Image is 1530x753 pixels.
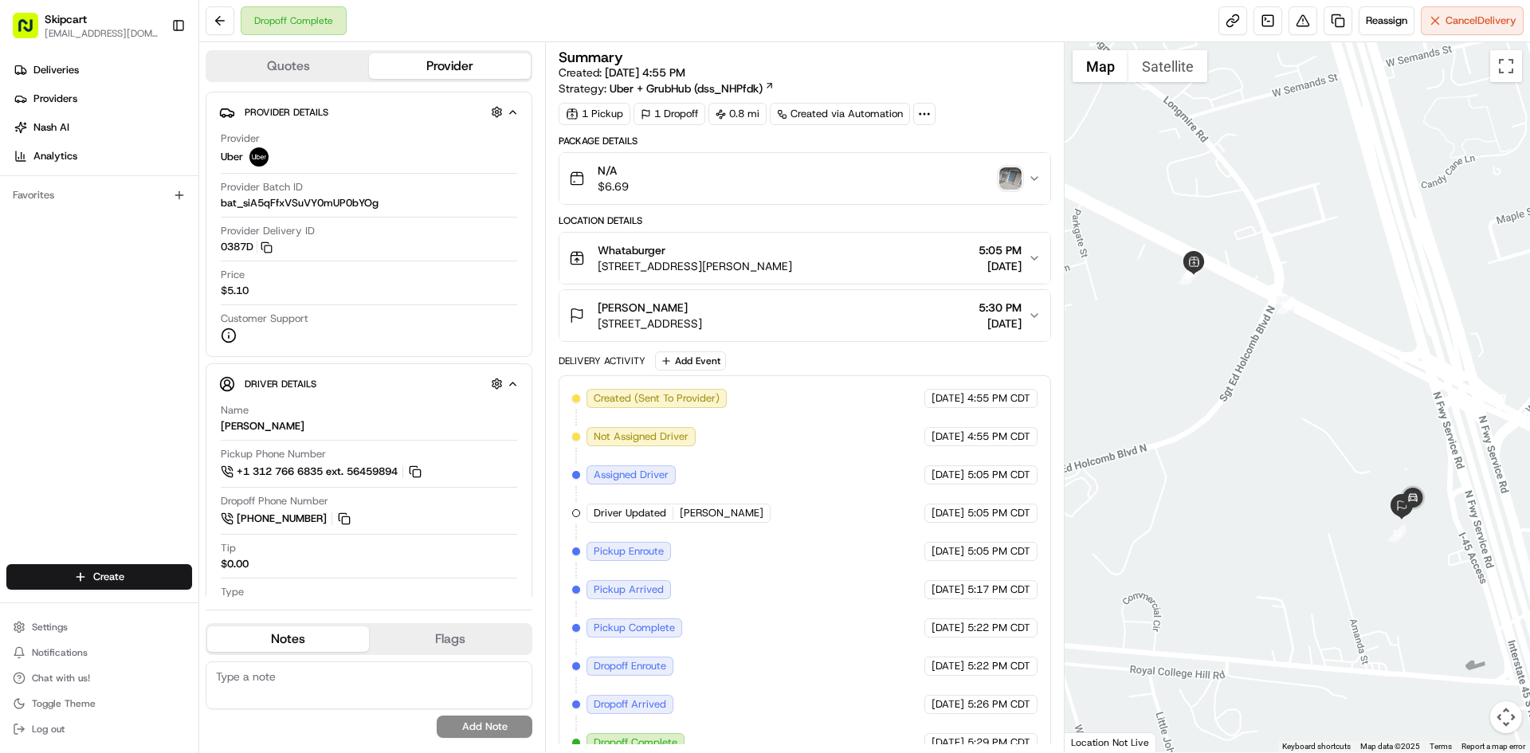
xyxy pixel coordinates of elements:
[249,147,269,167] img: uber-new-logo.jpeg
[1446,14,1516,28] span: Cancel Delivery
[54,168,202,181] div: We're available if you need us!
[41,103,263,120] input: Clear
[6,564,192,590] button: Create
[6,115,198,140] a: Nash AI
[221,284,249,298] span: $5.10
[979,300,1022,316] span: 5:30 PM
[594,659,666,673] span: Dropoff Enroute
[559,233,1049,284] button: Whataburger[STREET_ADDRESS][PERSON_NAME]5:05 PM[DATE]
[16,64,290,89] p: Welcome 👋
[33,63,79,77] span: Deliveries
[598,300,688,316] span: [PERSON_NAME]
[16,16,48,48] img: Nash
[16,233,29,245] div: 📗
[1490,701,1522,733] button: Map camera controls
[151,231,256,247] span: API Documentation
[1388,524,1406,542] div: 12
[207,626,369,652] button: Notes
[221,557,249,571] div: $0.00
[32,672,90,684] span: Chat with us!
[32,723,65,735] span: Log out
[1069,731,1121,752] img: Google
[559,355,645,367] div: Delivery Activity
[237,512,327,526] span: [PHONE_NUMBER]
[33,120,69,135] span: Nash AI
[128,225,262,253] a: 💻API Documentation
[10,225,128,253] a: 📗Knowledge Base
[32,621,68,633] span: Settings
[1421,6,1524,35] button: CancelDelivery
[594,582,664,597] span: Pickup Arrived
[1366,14,1407,28] span: Reassign
[1073,50,1128,82] button: Show street map
[135,233,147,245] div: 💻
[559,290,1049,341] button: [PERSON_NAME][STREET_ADDRESS]5:30 PM[DATE]
[221,268,245,282] span: Price
[932,697,964,712] span: [DATE]
[219,371,519,397] button: Driver Details
[1069,731,1121,752] a: Open this area in Google Maps (opens a new window)
[207,53,369,79] button: Quotes
[770,103,910,125] a: Created via Automation
[967,468,1030,482] span: 5:05 PM CDT
[1182,261,1199,279] div: 9
[32,697,96,710] span: Toggle Theme
[1461,742,1525,751] a: Report a map error
[221,419,304,433] div: [PERSON_NAME]
[6,718,192,740] button: Log out
[932,659,964,673] span: [DATE]
[932,544,964,559] span: [DATE]
[112,269,193,282] a: Powered byPylon
[1183,259,1201,276] div: 7
[221,180,303,194] span: Provider Batch ID
[610,80,763,96] span: Uber + GrubHub (dss_NHPfdk)
[45,11,87,27] button: Skipcart
[680,506,763,520] span: [PERSON_NAME]
[594,621,675,635] span: Pickup Complete
[967,582,1030,597] span: 5:17 PM CDT
[979,242,1022,258] span: 5:05 PM
[245,106,328,119] span: Provider Details
[967,659,1030,673] span: 5:22 PM CDT
[932,506,964,520] span: [DATE]
[594,697,666,712] span: Dropoff Arrived
[221,463,424,480] a: +1 312 766 6835 ext. 56459894
[16,152,45,181] img: 1736555255976-a54dd68f-1ca7-489b-9aae-adbdc363a1c4
[221,224,315,238] span: Provider Delivery ID
[219,99,519,125] button: Provider Details
[967,735,1030,750] span: 5:29 PM CDT
[999,167,1022,190] img: photo_proof_of_delivery image
[932,621,964,635] span: [DATE]
[1282,741,1351,752] button: Keyboard shortcuts
[221,403,249,418] span: Name
[221,196,379,210] span: bat_siA5qFfxVSuVY0mUP0bYOg
[967,621,1030,635] span: 5:22 PM CDT
[6,143,198,169] a: Analytics
[1490,50,1522,82] button: Toggle fullscreen view
[221,131,260,146] span: Provider
[594,735,677,750] span: Dropoff Complete
[979,316,1022,331] span: [DATE]
[45,27,159,40] button: [EMAIL_ADDRESS][DOMAIN_NAME]
[559,214,1050,227] div: Location Details
[932,735,964,750] span: [DATE]
[559,50,623,65] h3: Summary
[221,494,328,508] span: Dropoff Phone Number
[598,178,629,194] span: $6.69
[33,149,77,163] span: Analytics
[598,258,792,274] span: [STREET_ADDRESS][PERSON_NAME]
[1065,732,1156,752] div: Location Not Live
[610,80,775,96] a: Uber + GrubHub (dss_NHPfdk)
[221,447,326,461] span: Pickup Phone Number
[559,103,630,125] div: 1 Pickup
[559,65,685,80] span: Created:
[221,510,353,527] a: [PHONE_NUMBER]
[967,429,1030,444] span: 4:55 PM CDT
[1360,742,1420,751] span: Map data ©2025
[237,465,398,479] span: +1 312 766 6835 ext. 56459894
[221,240,273,254] button: 0387D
